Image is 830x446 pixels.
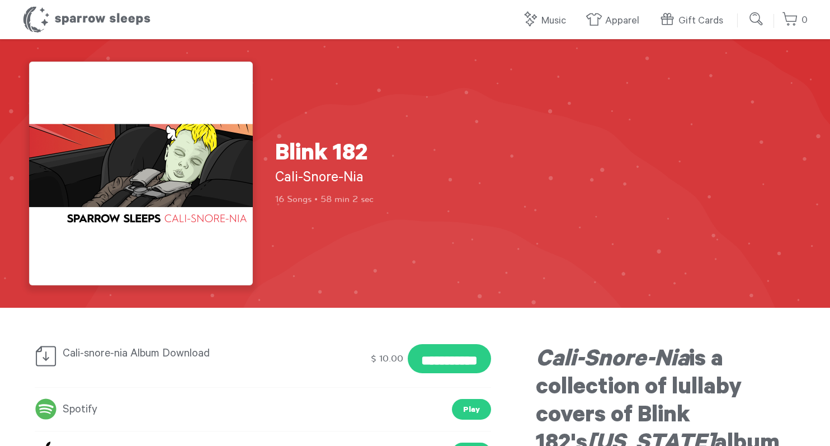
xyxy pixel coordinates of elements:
[275,193,477,205] p: 16 Songs • 58 min 2 sec
[659,9,729,33] a: Gift Cards
[536,349,689,374] em: Cali-Snore-Nia
[35,400,97,420] a: Spotify
[586,9,645,33] a: Apparel
[746,8,768,30] input: Submit
[782,8,808,32] a: 0
[22,6,151,34] h1: Sparrow Sleeps
[452,399,491,420] a: Play
[369,349,405,369] div: $ 10.00
[275,170,477,189] h2: Cali-Snore-Nia
[522,9,572,33] a: Music
[275,142,477,170] h1: Blink 182
[35,344,270,368] div: Cali-snore-nia Album Download
[29,62,253,285] img: Cali-snore-nia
